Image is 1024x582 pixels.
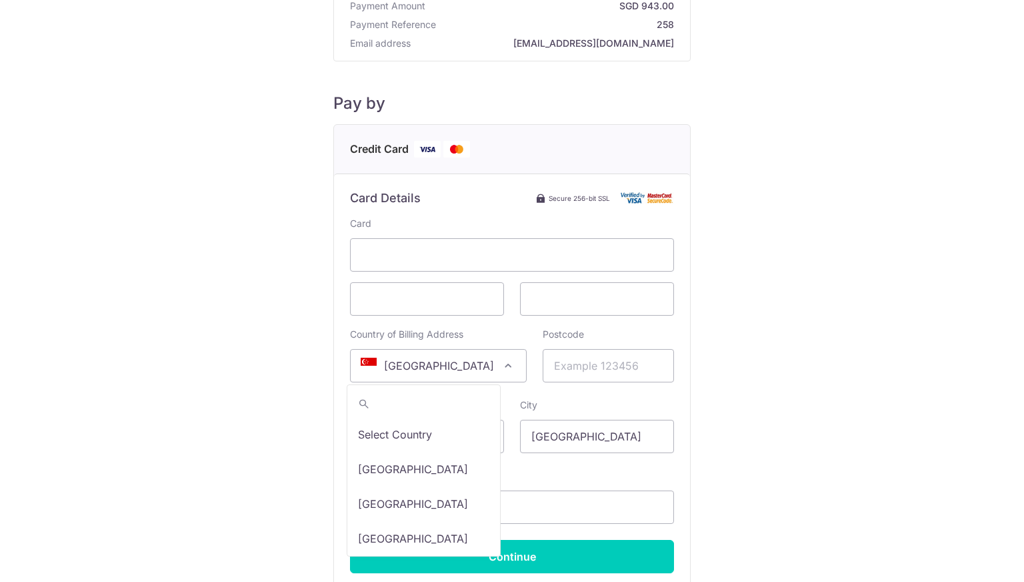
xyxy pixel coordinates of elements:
[361,247,663,263] iframe: Secure card number input frame
[350,18,436,31] span: Payment Reference
[347,487,500,521] li: [GEOGRAPHIC_DATA]
[350,217,371,230] label: Card
[350,349,527,382] span: Singapore
[361,291,493,307] iframe: Secure card expiration date input frame
[520,398,537,412] label: City
[350,37,411,50] span: Email address
[350,190,421,206] h6: Card Details
[351,350,526,382] span: Singapore
[350,141,409,158] span: Credit Card
[347,452,500,487] li: [GEOGRAPHIC_DATA]
[350,328,463,341] label: Country of Billing Address
[543,349,674,382] input: Example 123456
[621,192,674,204] img: Card secure
[543,328,584,341] label: Postcode
[441,18,674,31] strong: 258
[549,193,610,204] span: Secure 256-bit SSL
[531,291,663,307] iframe: Secure card security code input frame
[414,141,441,158] img: Visa
[443,141,470,158] img: Mastercard
[347,521,500,556] li: [GEOGRAPHIC_DATA]
[350,540,674,573] input: Continue
[347,417,500,452] li: Select Country
[333,93,691,113] h5: Pay by
[416,37,674,50] strong: [EMAIL_ADDRESS][DOMAIN_NAME]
